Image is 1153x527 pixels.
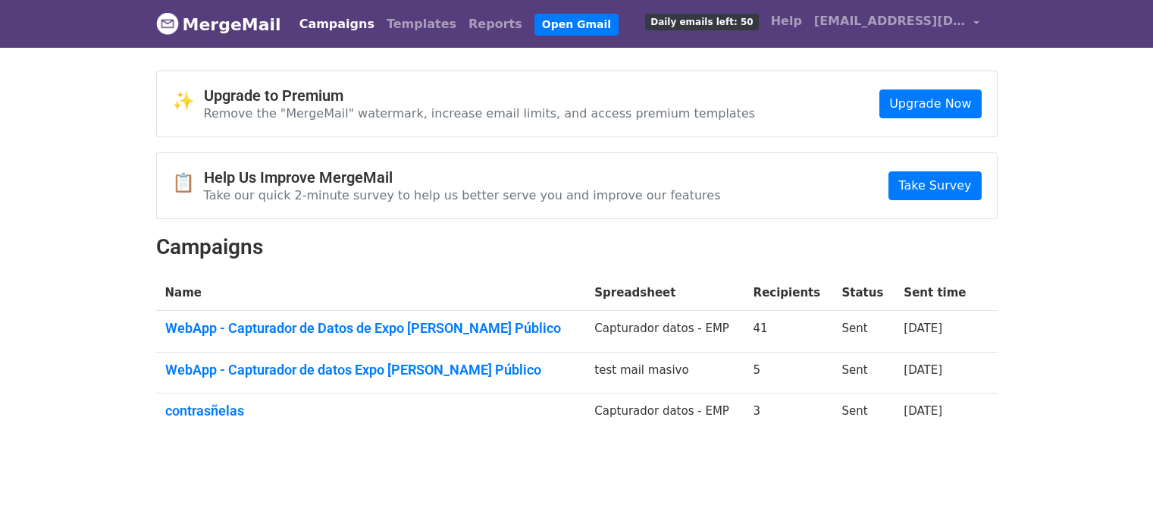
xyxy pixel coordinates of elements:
span: [EMAIL_ADDRESS][DOMAIN_NAME] [814,12,966,30]
td: 41 [744,311,833,353]
a: WebApp - Capturador de datos Expo [PERSON_NAME] Público [165,362,577,378]
a: Take Survey [888,171,981,200]
td: 3 [744,394,833,434]
iframe: Chat Widget [1077,454,1153,527]
a: [DATE] [904,322,942,335]
a: contrasñelas [165,403,577,419]
a: Reports [462,9,528,39]
a: [EMAIL_ADDRESS][DOMAIN_NAME] [808,6,985,42]
h4: Upgrade to Premium [204,86,756,105]
h4: Help Us Improve MergeMail [204,168,721,187]
a: Help [765,6,808,36]
a: Upgrade Now [879,89,981,118]
td: Sent [832,394,895,434]
td: Sent [832,311,895,353]
a: Templates [381,9,462,39]
a: Daily emails left: 50 [639,6,764,36]
th: Status [832,275,895,311]
p: Remove the "MergeMail" watermark, increase email limits, and access premium templates [204,105,756,121]
th: Recipients [744,275,833,311]
a: Campaigns [293,9,381,39]
th: Name [156,275,586,311]
a: WebApp - Capturador de Datos de Expo [PERSON_NAME] Público [165,320,577,337]
img: MergeMail logo [156,12,179,35]
span: 📋 [172,172,204,194]
h2: Campaigns [156,234,998,260]
td: Sent [832,352,895,394]
span: Daily emails left: 50 [645,14,758,30]
th: Spreadsheet [585,275,744,311]
a: MergeMail [156,8,281,40]
td: test mail masivo [585,352,744,394]
a: Open Gmail [534,14,619,36]
a: [DATE] [904,363,942,377]
div: Widget de chat [1077,454,1153,527]
th: Sent time [895,275,978,311]
a: [DATE] [904,404,942,418]
p: Take our quick 2-minute survey to help us better serve you and improve our features [204,187,721,203]
td: Capturador datos - EMP [585,394,744,434]
td: 5 [744,352,833,394]
span: ✨ [172,90,204,112]
td: Capturador datos - EMP [585,311,744,353]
